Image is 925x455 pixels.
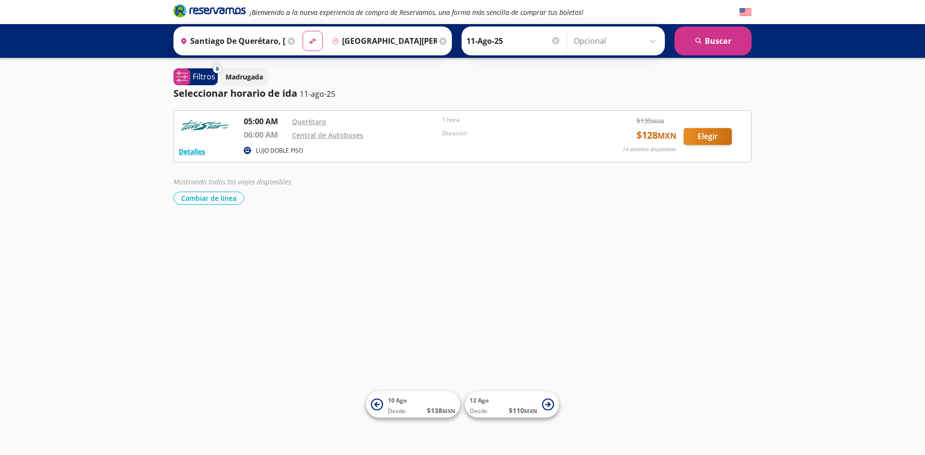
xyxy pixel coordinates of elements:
p: Filtros [193,71,215,82]
p: Madrugada [225,72,263,82]
small: MXN [652,117,664,125]
button: Elegir [684,128,732,145]
input: Buscar Origen [176,29,285,53]
span: $ 135 [636,116,664,126]
button: 12 AgoDesde:$110MXN [465,391,559,418]
em: ¡Bienvenido a la nueva experiencia de compra de Reservamos, una forma más sencilla de comprar tus... [250,8,583,17]
p: Duración [442,129,588,138]
button: Cambiar de línea [173,192,244,205]
p: Seleccionar horario de ida [173,86,297,101]
span: Desde: [470,407,489,416]
button: 10 AgoDesde:$138MXN [366,391,460,418]
small: MXN [524,407,537,415]
button: Buscar [674,26,752,55]
img: RESERVAMOS [179,116,232,135]
button: 0Filtros [173,68,218,85]
p: 11-ago-25 [300,88,335,100]
button: Madrugada [220,67,268,86]
p: 05:00 AM [244,116,287,127]
p: 06:00 AM [244,129,287,141]
a: Querétaro [292,117,326,126]
i: Brand Logo [173,3,246,18]
span: $ 138 [427,405,455,416]
a: Brand Logo [173,3,246,21]
span: 12 Ago [470,396,489,404]
input: Elegir Fecha [466,29,561,53]
small: MXN [658,130,676,141]
a: Central de Autobuses [292,130,363,140]
input: Opcional [574,29,660,53]
button: Detalles [179,146,205,156]
span: $ 110 [509,405,537,416]
span: Desde: [388,407,407,416]
span: 0 [216,65,219,73]
span: 10 Ago [388,396,407,404]
span: $ 128 [636,128,676,143]
input: Buscar Destino [328,29,437,53]
p: 14 asientos disponibles [622,145,676,154]
p: LUJO DOBLE PISO [256,146,303,155]
small: MXN [442,407,455,415]
em: Mostrando todos los viajes disponibles [173,177,291,186]
button: English [740,6,752,18]
p: 1 hora [442,116,588,124]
